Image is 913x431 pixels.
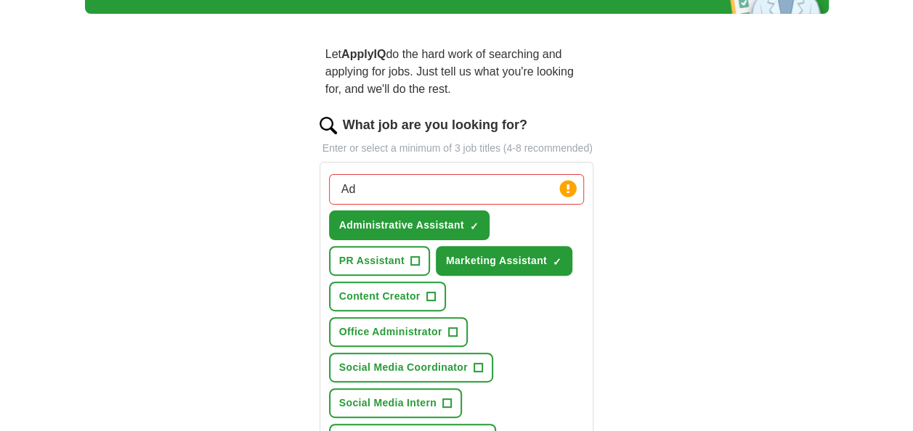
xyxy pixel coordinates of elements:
button: Administrative Assistant✓ [329,210,490,240]
span: Social Media Coordinator [339,360,468,375]
input: Type a job title and press enter [329,174,585,205]
span: ✓ [553,256,561,268]
span: ✓ [470,221,479,232]
span: Social Media Intern [339,395,437,411]
button: PR Assistant [329,246,430,276]
button: Social Media Coordinator [329,353,493,382]
button: Office Administrator [329,317,468,347]
img: search.png [320,117,337,134]
button: Content Creator [329,282,446,311]
span: Content Creator [339,289,421,304]
button: Social Media Intern [329,388,462,418]
p: Enter or select a minimum of 3 job titles (4-8 recommended) [320,141,594,156]
span: Administrative Assistant [339,218,464,233]
span: PR Assistant [339,253,405,268]
span: Marketing Assistant [446,253,547,268]
button: Marketing Assistant✓ [436,246,572,276]
label: What job are you looking for? [343,115,527,135]
p: Let do the hard work of searching and applying for jobs. Just tell us what you're looking for, an... [320,40,594,104]
span: Office Administrator [339,324,442,340]
strong: ApplyIQ [341,48,386,60]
